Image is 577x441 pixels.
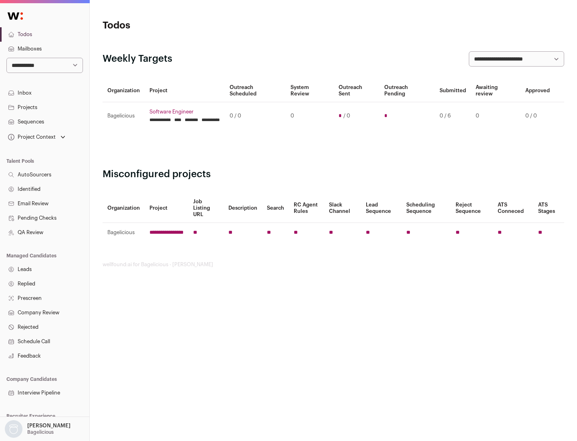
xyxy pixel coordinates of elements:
[188,194,224,223] th: Job Listing URL
[435,102,471,130] td: 0 / 6
[3,8,27,24] img: Wellfound
[451,194,493,223] th: Reject Sequence
[103,261,564,268] footer: wellfound:ai for Bagelicious - [PERSON_NAME]
[286,79,333,102] th: System Review
[493,194,533,223] th: ATS Conneced
[533,194,564,223] th: ATS Stages
[103,168,564,181] h2: Misconfigured projects
[225,79,286,102] th: Outreach Scheduled
[471,102,521,130] td: 0
[145,194,188,223] th: Project
[361,194,401,223] th: Lead Sequence
[521,79,555,102] th: Approved
[103,194,145,223] th: Organization
[27,429,54,435] p: Bagelicious
[145,79,225,102] th: Project
[103,102,145,130] td: Bagelicious
[5,420,22,438] img: nopic.png
[343,113,350,119] span: / 0
[435,79,471,102] th: Submitted
[289,194,324,223] th: RC Agent Rules
[6,134,56,140] div: Project Context
[103,79,145,102] th: Organization
[27,423,71,429] p: [PERSON_NAME]
[334,79,380,102] th: Outreach Sent
[103,53,172,65] h2: Weekly Targets
[225,102,286,130] td: 0 / 0
[379,79,434,102] th: Outreach Pending
[103,223,145,243] td: Bagelicious
[286,102,333,130] td: 0
[103,19,256,32] h1: Todos
[224,194,262,223] th: Description
[6,131,67,143] button: Open dropdown
[324,194,361,223] th: Slack Channel
[262,194,289,223] th: Search
[3,420,72,438] button: Open dropdown
[149,109,220,115] a: Software Engineer
[521,102,555,130] td: 0 / 0
[401,194,451,223] th: Scheduling Sequence
[471,79,521,102] th: Awaiting review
